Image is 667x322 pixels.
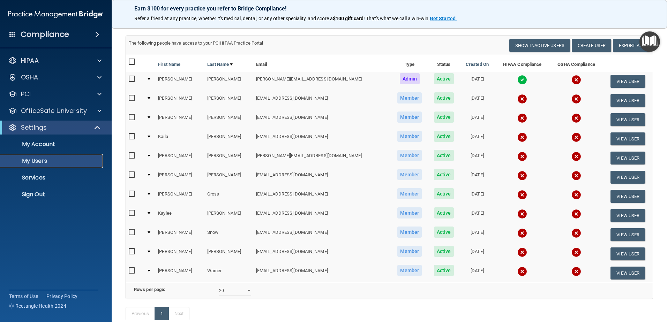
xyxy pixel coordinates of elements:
button: View User [610,228,645,241]
p: Sign Out [5,191,100,198]
img: cross.ca9f0e7f.svg [517,171,527,181]
td: [EMAIL_ADDRESS][DOMAIN_NAME] [253,263,391,282]
span: Member [397,265,422,276]
td: [DATE] [459,168,495,187]
img: cross.ca9f0e7f.svg [571,267,581,276]
td: [DATE] [459,225,495,244]
b: Rows per page: [134,287,165,292]
button: View User [610,247,645,260]
span: Active [434,73,454,84]
h4: Compliance [21,30,69,39]
td: [DATE] [459,129,495,148]
td: [DATE] [459,244,495,263]
th: OSHA Compliance [550,55,603,72]
p: Earn $100 for every practice you refer to Bridge Compliance! [134,5,644,12]
span: Active [434,112,454,123]
p: OSHA [21,73,38,82]
span: ! That's what we call a win-win. [364,16,430,21]
img: cross.ca9f0e7f.svg [571,247,581,257]
button: View User [610,190,645,203]
img: cross.ca9f0e7f.svg [571,152,581,161]
img: cross.ca9f0e7f.svg [571,209,581,219]
img: cross.ca9f0e7f.svg [571,75,581,85]
span: Admin [400,73,420,84]
td: Kaila [155,129,204,148]
td: [PERSON_NAME] [155,168,204,187]
p: PCI [21,90,31,98]
a: HIPAA [8,56,102,65]
th: HIPAA Compliance [495,55,550,72]
td: [PERSON_NAME] [155,91,204,110]
img: cross.ca9f0e7f.svg [517,94,527,104]
button: View User [610,267,645,279]
td: [EMAIL_ADDRESS][DOMAIN_NAME] [253,91,391,110]
td: [PERSON_NAME] [204,244,253,263]
span: Member [397,150,422,161]
td: [DATE] [459,206,495,225]
span: Member [397,227,422,238]
td: Snow [204,225,253,244]
img: PMB logo [8,7,103,21]
button: View User [610,75,645,88]
span: Active [434,207,454,219]
td: [PERSON_NAME] [204,72,253,91]
a: Terms of Use [9,293,38,300]
td: [PERSON_NAME] [204,91,253,110]
td: [EMAIL_ADDRESS][DOMAIN_NAME] [253,168,391,187]
a: Export All [613,39,650,52]
td: [DATE] [459,72,495,91]
th: Type [391,55,428,72]
img: cross.ca9f0e7f.svg [517,247,527,257]
p: Services [5,174,100,181]
td: [EMAIL_ADDRESS][DOMAIN_NAME] [253,244,391,263]
td: Gross [204,187,253,206]
span: Member [397,169,422,180]
td: [DATE] [459,187,495,206]
span: Active [434,150,454,161]
img: cross.ca9f0e7f.svg [517,132,527,142]
img: cross.ca9f0e7f.svg [571,228,581,238]
button: View User [610,171,645,184]
img: tick.e7d51cea.svg [517,75,527,85]
button: Create User [572,39,611,52]
td: [PERSON_NAME][EMAIL_ADDRESS][DOMAIN_NAME] [253,148,391,168]
td: [EMAIL_ADDRESS][DOMAIN_NAME] [253,206,391,225]
td: [PERSON_NAME] [155,244,204,263]
img: cross.ca9f0e7f.svg [571,94,581,104]
a: 1 [155,307,169,320]
span: Member [397,131,422,142]
td: [EMAIL_ADDRESS][DOMAIN_NAME] [253,187,391,206]
th: Email [253,55,391,72]
td: [PERSON_NAME] [155,72,204,91]
p: HIPAA [21,56,39,65]
span: Member [397,188,422,199]
a: Previous [126,307,155,320]
button: View User [610,113,645,126]
span: Member [397,112,422,123]
a: Next [168,307,189,320]
span: Refer a friend at any practice, whether it's medical, dental, or any other speciality, and score a [134,16,333,21]
button: View User [610,132,645,145]
button: Open Resource Center [639,31,660,52]
a: Settings [8,123,101,132]
td: [DATE] [459,110,495,129]
td: [PERSON_NAME] [155,110,204,129]
p: My Account [5,141,100,148]
td: Kaylee [155,206,204,225]
a: Privacy Policy [46,293,78,300]
span: The following people have access to your PCIHIPAA Practice Portal [129,40,263,46]
a: OSHA [8,73,102,82]
td: [PERSON_NAME] [155,187,204,206]
img: cross.ca9f0e7f.svg [571,132,581,142]
button: View User [610,94,645,107]
td: [DATE] [459,148,495,168]
span: Active [434,246,454,257]
p: Settings [21,123,47,132]
td: [PERSON_NAME] [204,148,253,168]
a: Get Started [430,16,457,21]
img: cross.ca9f0e7f.svg [517,228,527,238]
span: Active [434,169,454,180]
span: Active [434,188,454,199]
td: [PERSON_NAME] [204,129,253,148]
a: PCI [8,90,102,98]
